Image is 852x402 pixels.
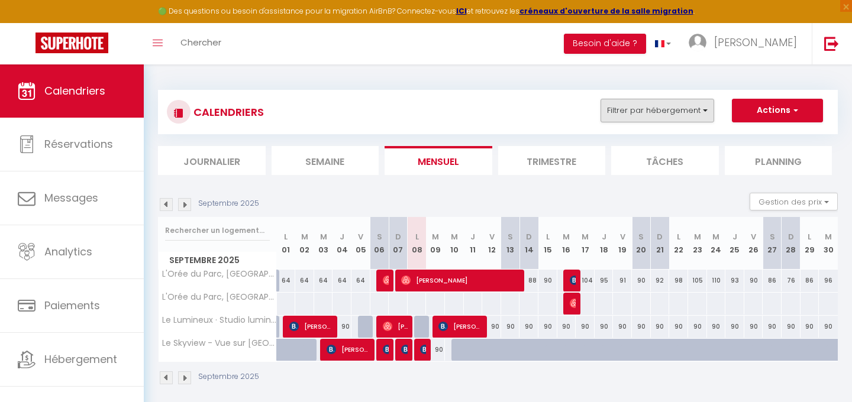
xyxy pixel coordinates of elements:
th: 11 [464,217,483,270]
div: 76 [782,270,801,291]
div: 90 [801,316,819,338]
span: [PERSON_NAME] [383,315,408,338]
strong: ICI [456,6,467,16]
abbr: D [526,231,532,242]
span: [PERSON_NAME] [401,269,521,291]
abbr: V [358,231,363,242]
abbr: L [677,231,680,242]
div: 95 [595,270,614,291]
span: [PERSON_NAME]-LONGEANIE [570,269,576,291]
div: 90 [333,316,351,338]
div: 93 [725,270,744,291]
li: Mensuel [385,146,492,175]
abbr: M [712,231,719,242]
th: 02 [295,217,314,270]
span: Réservations [44,137,113,151]
li: Journalier [158,146,266,175]
div: 90 [819,316,838,338]
img: Super Booking [35,33,108,53]
span: Messages [44,190,98,205]
th: 28 [782,217,801,270]
span: L'Orée du Parc, [GEOGRAPHIC_DATA] 6 [160,270,279,278]
th: 24 [707,217,726,270]
th: 17 [576,217,595,270]
div: 64 [295,270,314,291]
abbr: L [284,231,288,242]
abbr: S [638,231,644,242]
div: 90 [538,270,557,291]
th: 08 [408,217,427,270]
abbr: M [694,231,701,242]
th: 07 [389,217,408,270]
div: 86 [801,270,819,291]
span: [PERSON_NAME] [PERSON_NAME] [438,315,483,338]
span: [PERSON_NAME] [383,269,389,291]
th: 13 [501,217,520,270]
th: 27 [763,217,782,270]
abbr: L [808,231,811,242]
abbr: V [751,231,756,242]
th: 05 [351,217,370,270]
div: 90 [595,316,614,338]
span: Analytics [44,244,92,259]
div: 90 [782,316,801,338]
th: 16 [557,217,576,270]
abbr: S [770,231,775,242]
div: 64 [351,270,370,291]
div: 105 [688,270,707,291]
div: 90 [519,316,538,338]
div: 86 [763,270,782,291]
span: [PERSON_NAME]-Ledru [570,292,576,315]
abbr: M [432,231,439,242]
div: 90 [426,339,445,361]
div: 90 [725,316,744,338]
div: 90 [613,316,632,338]
abbr: L [546,231,550,242]
abbr: M [582,231,589,242]
div: 88 [519,270,538,291]
th: 22 [669,217,688,270]
span: [PERSON_NAME] [327,338,371,361]
th: 19 [613,217,632,270]
div: 90 [482,316,501,338]
img: logout [824,36,839,51]
th: 10 [445,217,464,270]
button: Besoin d'aide ? [564,34,646,54]
th: 03 [314,217,333,270]
div: 90 [651,316,670,338]
abbr: M [825,231,832,242]
div: 98 [669,270,688,291]
div: 90 [763,316,782,338]
a: Chercher [172,23,230,64]
abbr: J [340,231,344,242]
th: 26 [744,217,763,270]
th: 23 [688,217,707,270]
div: 90 [688,316,707,338]
div: 92 [651,270,670,291]
p: Septembre 2025 [198,371,259,382]
span: Paiements [44,298,100,313]
button: Filtrer par hébergement [601,99,714,122]
a: ... [PERSON_NAME] [680,23,812,64]
input: Rechercher un logement... [165,220,270,241]
span: Chercher [180,36,221,48]
li: Semaine [272,146,379,175]
abbr: M [563,231,570,242]
abbr: J [602,231,606,242]
abbr: M [320,231,327,242]
th: 09 [426,217,445,270]
abbr: J [470,231,475,242]
img: ... [689,34,706,51]
span: Septembre 2025 [159,252,276,269]
p: Septembre 2025 [198,198,259,209]
h3: CALENDRIERS [191,99,264,125]
span: Le Lumineux · Studio lumineux à 5 min de la [GEOGRAPHIC_DATA] privé [160,316,279,325]
div: 90 [744,316,763,338]
th: 21 [651,217,670,270]
th: 04 [333,217,351,270]
div: 90 [669,316,688,338]
div: 90 [744,270,763,291]
div: 110 [707,270,726,291]
div: 90 [538,316,557,338]
span: [PERSON_NAME] [289,315,334,338]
